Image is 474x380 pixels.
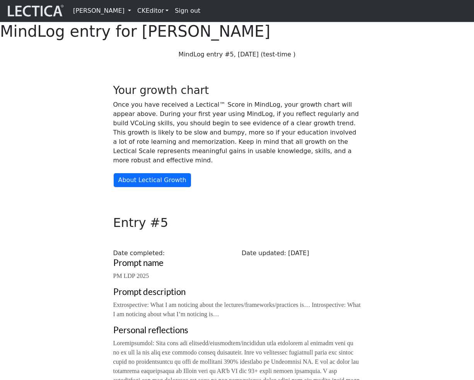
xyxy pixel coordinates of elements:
h3: Prompt name [113,258,361,268]
h3: Personal reflections [113,325,361,336]
a: CKEditor [134,3,172,19]
p: PM LDP 2025 [113,271,361,281]
label: Date completed: [113,249,165,258]
p: Extrospective: What I am noticing about the lectures/frameworks/practices is… Introspective: What... [113,300,361,319]
h2: Entry #5 [109,215,366,230]
button: About Lectical Growth [113,173,191,187]
div: Date updated: [DATE] [237,249,366,258]
a: Sign out [172,3,203,19]
img: lecticalive [6,3,64,18]
a: [PERSON_NAME] [70,3,134,19]
h3: Prompt description [113,287,361,297]
p: MindLog entry #5, [DATE] (test-time ) [113,50,361,59]
p: Once you have received a Lectical™ Score in MindLog, your growth chart will appear above. During ... [113,100,361,165]
h3: Your growth chart [113,84,361,97]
